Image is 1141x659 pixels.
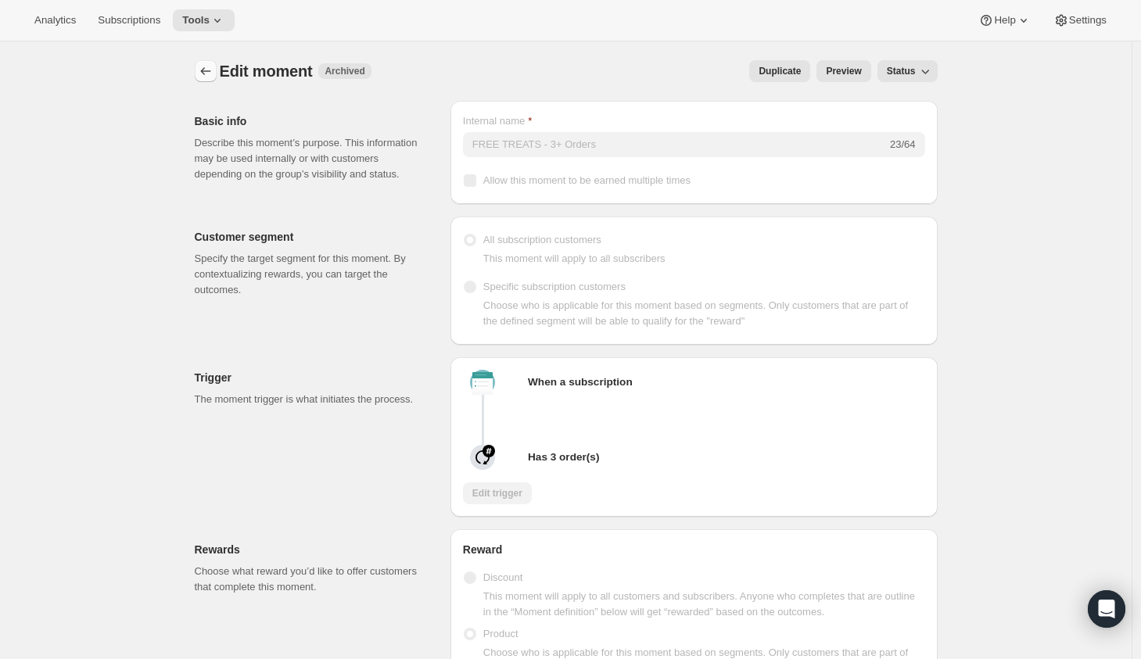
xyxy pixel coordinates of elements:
[195,113,425,129] h2: Basic info
[483,174,691,186] span: Allow this moment to be earned multiple times
[195,135,425,182] p: Describe this moment’s purpose. This information may be used internally or with customers dependi...
[483,234,601,245] span: All subscription customers
[25,9,85,31] button: Analytics
[195,229,425,245] h2: Customer segment
[483,590,915,618] span: This moment will apply to all customers and subscribers. Anyone who completes that are outline in...
[195,60,217,82] button: Create moment
[1088,590,1125,628] div: Open Intercom Messenger
[173,9,235,31] button: Tools
[483,281,626,292] span: Specific subscription customers
[816,60,870,82] button: Preview
[325,65,364,77] span: Archived
[34,14,76,27] span: Analytics
[877,60,938,82] button: Status
[195,564,425,595] p: Choose what reward you’d like to offer customers that complete this moment.
[994,14,1015,27] span: Help
[528,374,633,390] p: When a subscription
[1044,9,1116,31] button: Settings
[483,571,523,583] span: Discount
[195,370,425,385] h2: Trigger
[98,14,160,27] span: Subscriptions
[887,65,916,77] span: Status
[759,65,801,77] span: Duplicate
[195,392,425,407] p: The moment trigger is what initiates the process.
[969,9,1040,31] button: Help
[220,63,313,80] span: Edit moment
[483,252,666,264] span: This moment will apply to all subscribers
[88,9,170,31] button: Subscriptions
[483,299,908,327] span: Choose who is applicable for this moment based on segments. Only customers that are part of the d...
[1069,14,1107,27] span: Settings
[463,132,887,157] input: Example: Loyal member
[195,542,425,557] h2: Rewards
[182,14,210,27] span: Tools
[195,251,425,298] p: Specify the target segment for this moment. By contextualizing rewards, you can target the outcomes.
[826,65,861,77] span: Preview
[749,60,810,82] button: Duplicate
[483,628,518,639] span: Product
[463,115,526,127] span: Internal name
[463,542,925,557] h2: Reward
